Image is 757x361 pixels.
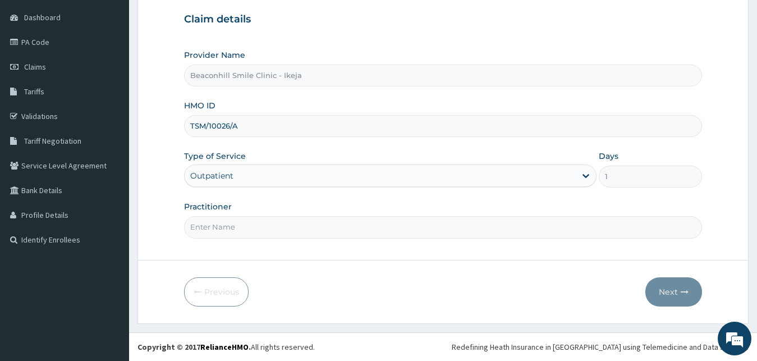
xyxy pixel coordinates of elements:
button: Previous [184,277,249,307]
div: Outpatient [190,170,233,181]
label: Type of Service [184,150,246,162]
input: Enter Name [184,216,703,238]
div: Redefining Heath Insurance in [GEOGRAPHIC_DATA] using Telemedicine and Data Science! [452,341,749,353]
footer: All rights reserved. [129,332,757,361]
button: Next [645,277,702,307]
div: Chat with us now [58,63,189,77]
span: We're online! [65,109,155,222]
label: Provider Name [184,49,245,61]
input: Enter HMO ID [184,115,703,137]
textarea: Type your message and hit 'Enter' [6,241,214,281]
span: Dashboard [24,12,61,22]
span: Tariff Negotiation [24,136,81,146]
h3: Claim details [184,13,703,26]
span: Claims [24,62,46,72]
label: Practitioner [184,201,232,212]
div: Minimize live chat window [184,6,211,33]
label: HMO ID [184,100,215,111]
label: Days [599,150,618,162]
span: Tariffs [24,86,44,97]
a: RelianceHMO [200,342,249,352]
img: d_794563401_company_1708531726252_794563401 [21,56,45,84]
strong: Copyright © 2017 . [137,342,251,352]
